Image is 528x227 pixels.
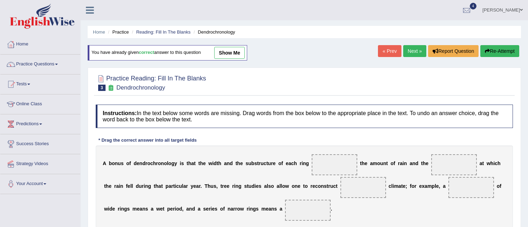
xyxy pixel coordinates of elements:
b: i [393,183,394,189]
b: t [247,183,249,189]
b: c [264,161,266,166]
b: e [240,161,243,166]
b: m [394,183,398,189]
a: Home [0,35,80,52]
b: s [214,183,216,189]
b: o [164,161,167,166]
b: w [156,206,160,212]
b: m [427,183,432,189]
b: s [254,161,257,166]
span: Drop target [431,154,477,175]
b: e [137,206,140,212]
b: n [142,206,145,212]
b: n [412,161,415,166]
b: e [312,183,315,189]
b: w [104,206,108,212]
b: t [266,161,268,166]
b: t [360,161,362,166]
b: a [183,183,186,189]
b: r [311,183,312,189]
b: t [194,161,196,166]
b: u [330,183,333,189]
div: You have already given answer to this question [88,45,247,61]
a: Predictions [0,114,80,132]
b: w [487,161,490,166]
b: e [256,183,259,189]
li: Dendrochronology [192,29,235,35]
b: n [250,206,253,212]
b: g [171,161,175,166]
b: , [216,183,218,189]
b: s [268,183,271,189]
b: a [158,183,161,189]
b: m [373,161,377,166]
b: a [398,183,401,189]
b: h [490,161,494,166]
small: Dendrochronology [116,84,165,91]
b: l [182,183,183,189]
b: f [410,183,412,189]
b: f [126,183,128,189]
b: i [302,161,303,166]
b: y [191,183,194,189]
div: * Drag the correct answer into all target fields [96,137,199,143]
b: . [331,206,332,212]
b: e [160,206,163,212]
b: s [145,206,148,212]
b: f [500,183,501,189]
b: h [106,183,109,189]
b: a [280,206,283,212]
a: Reading: Fill In The Blanks [136,29,190,35]
b: d [109,206,113,212]
b: e [194,183,196,189]
b: s [127,206,130,212]
b: Instructions: [103,110,137,116]
b: f [281,161,283,166]
b: e [419,183,422,189]
b: o [377,161,380,166]
b: r [398,161,400,166]
b: , [439,183,440,189]
h2: Practice Reading: Fill In The Blanks [96,73,206,91]
span: Drop target [312,154,357,175]
b: t [482,161,484,166]
b: , [182,206,184,212]
b: e [436,183,439,189]
b: s [121,161,124,166]
b: n [383,161,386,166]
b: t [187,161,188,166]
b: t [198,161,200,166]
b: l [132,183,133,189]
b: b [109,161,112,166]
b: a [370,161,373,166]
b: e [227,183,230,189]
b: n [295,183,298,189]
b: a [480,161,482,166]
b: e [365,161,367,166]
b: l [281,183,282,189]
span: 4 [470,3,477,9]
b: h [497,161,501,166]
b: n [271,206,274,212]
b: n [235,183,238,189]
b: h [155,183,158,189]
b: y [174,161,177,166]
b: d [136,183,139,189]
b: t [221,183,222,189]
b: g [148,183,151,189]
b: b [251,161,255,166]
b: o [278,161,282,166]
b: r [328,183,330,189]
b: w [240,206,244,212]
b: o [237,206,240,212]
h4: In the text below some words are missing. Drag words from the box below to the appropriate place ... [96,105,513,128]
b: o [176,206,179,212]
b: o [318,183,321,189]
b: t [236,161,237,166]
b: e [206,206,209,212]
b: n [140,161,143,166]
a: show me [214,47,245,59]
b: o [168,161,171,166]
b: s [274,206,277,212]
b: o [147,161,150,166]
